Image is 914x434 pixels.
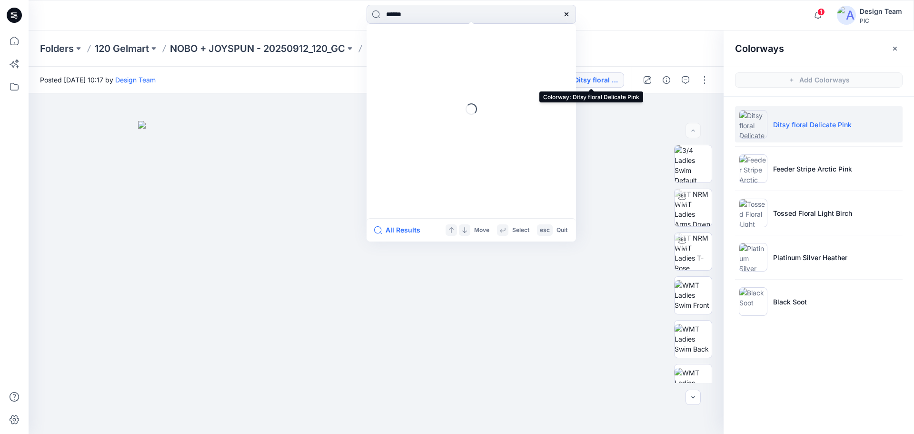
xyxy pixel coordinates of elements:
p: Quit [556,225,567,235]
a: Design Team [115,76,156,84]
a: 120 Gelmart [95,42,149,55]
p: Move [474,225,489,235]
p: Ditsy floral Delicate Pink [773,120,852,130]
a: NOBO + JOYSPUN - 20250912_120_GC [170,42,345,55]
p: Tossed Floral Light Birch [773,208,852,218]
img: TT NRM WMT Ladies Arms Down [675,189,712,226]
img: TT NRM WMT Ladies T-Pose [675,233,712,270]
div: PIC [860,17,902,24]
p: esc [540,225,550,235]
img: Tossed Floral Light Birch [739,199,767,227]
p: Black Soot [773,297,807,307]
p: Feeder Stripe Arctic Pink [773,164,852,174]
button: Ditsy floral Delicate Pink [557,72,624,88]
img: WMT Ladies Swim Left [675,368,712,398]
div: Ditsy floral Delicate Pink [574,75,618,85]
img: avatar [837,6,856,25]
img: Feeder Stripe Arctic Pink [739,154,767,183]
img: WMT Ladies Swim Front [675,280,712,310]
span: Posted [DATE] 10:17 by [40,75,156,85]
span: 1 [817,8,825,16]
img: WMT Ladies Swim Back [675,324,712,354]
h2: Colorways [735,43,784,54]
img: Platinum Silver Heather [739,243,767,272]
img: Black Soot [739,287,767,316]
p: Platinum Silver Heather [773,252,847,262]
button: Details [659,72,674,88]
p: 40036-OPP T-Shirt [366,42,455,55]
img: Ditsy floral Delicate Pink [739,110,767,139]
p: Select [512,225,529,235]
img: 3/4 Ladies Swim Default [675,145,712,182]
div: Design Team [860,6,902,17]
a: Folders [40,42,74,55]
button: All Results [374,224,427,236]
